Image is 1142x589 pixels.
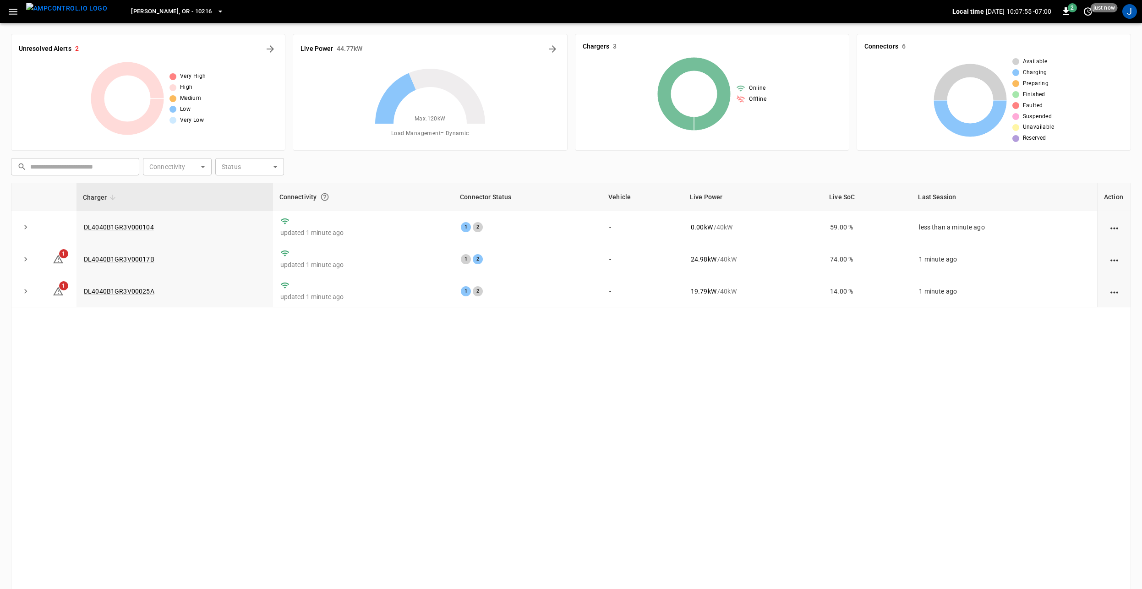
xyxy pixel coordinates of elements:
button: expand row [19,284,33,298]
div: 1 [461,222,471,232]
span: High [180,83,193,92]
h6: Chargers [583,42,610,52]
p: updated 1 minute ago [280,228,447,237]
button: expand row [19,252,33,266]
td: - [602,243,683,275]
span: 1 [59,281,68,290]
span: Available [1023,57,1048,66]
th: Last Session [912,183,1097,211]
button: [PERSON_NAME], OR - 10216 [127,3,227,21]
td: - [602,275,683,307]
p: updated 1 minute ago [280,260,447,269]
h6: 3 [613,42,617,52]
button: expand row [19,220,33,234]
th: Connector Status [454,183,602,211]
p: [DATE] 10:07:55 -07:00 [986,7,1051,16]
p: Local time [952,7,984,16]
span: Unavailable [1023,123,1054,132]
div: 2 [473,222,483,232]
span: Very High [180,72,206,81]
h6: Unresolved Alerts [19,44,71,54]
h6: 44.77 kW [337,44,362,54]
div: action cell options [1109,223,1120,232]
button: Energy Overview [545,42,560,56]
span: Medium [180,94,201,103]
img: ampcontrol.io logo [26,3,107,14]
h6: 6 [902,42,906,52]
button: set refresh interval [1081,4,1095,19]
td: 14.00 % [823,275,912,307]
th: Live SoC [823,183,912,211]
span: just now [1091,3,1118,12]
td: 1 minute ago [912,275,1097,307]
h6: Live Power [301,44,333,54]
span: Finished [1023,90,1045,99]
div: 1 [461,254,471,264]
span: Offline [749,95,766,104]
td: 74.00 % [823,243,912,275]
h6: Connectors [864,42,898,52]
a: 1 [53,287,64,294]
button: All Alerts [263,42,278,56]
span: Preparing [1023,79,1049,88]
span: Charger [83,192,119,203]
td: 59.00 % [823,211,912,243]
a: DL4040B1GR3V000104 [84,224,154,231]
div: 2 [473,254,483,264]
span: Very Low [180,116,204,125]
span: 2 [1068,3,1077,12]
div: profile-icon [1122,4,1137,19]
td: 1 minute ago [912,243,1097,275]
span: Load Management = Dynamic [391,129,469,138]
button: Connection between the charger and our software. [317,189,333,205]
th: Action [1097,183,1131,211]
span: Online [749,84,765,93]
span: Faulted [1023,101,1043,110]
p: 24.98 kW [691,255,716,264]
a: DL4040B1GR3V00017B [84,256,154,263]
span: [PERSON_NAME], OR - 10216 [131,6,212,17]
div: 2 [473,286,483,296]
p: 19.79 kW [691,287,716,296]
th: Live Power [683,183,823,211]
p: 0.00 kW [691,223,713,232]
div: 1 [461,286,471,296]
span: Reserved [1023,134,1046,143]
div: action cell options [1109,287,1120,296]
div: action cell options [1109,255,1120,264]
td: - [602,211,683,243]
th: Vehicle [602,183,683,211]
span: Charging [1023,68,1047,77]
span: Max. 120 kW [415,115,446,124]
div: / 40 kW [691,255,815,264]
div: / 40 kW [691,223,815,232]
div: / 40 kW [691,287,815,296]
a: DL4040B1GR3V00025A [84,288,154,295]
p: updated 1 minute ago [280,292,447,301]
span: Low [180,105,191,114]
span: Suspended [1023,112,1052,121]
td: less than a minute ago [912,211,1097,243]
div: Connectivity [279,189,448,205]
span: 1 [59,249,68,258]
a: 1 [53,255,64,262]
h6: 2 [75,44,79,54]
